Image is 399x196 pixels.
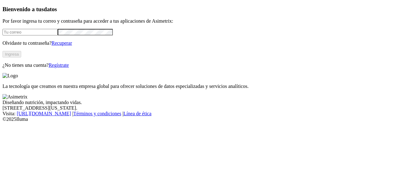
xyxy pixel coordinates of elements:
[44,6,57,12] span: datos
[2,73,18,79] img: Logo
[2,94,27,100] img: Asimetrix
[2,111,397,116] div: Visita : | |
[17,111,71,116] a: [URL][DOMAIN_NAME]
[2,51,21,57] button: Ingresa
[2,105,397,111] div: [STREET_ADDRESS][US_STATE].
[123,111,151,116] a: Línea de ética
[49,62,69,68] a: Regístrate
[51,40,72,46] a: Recuperar
[73,111,121,116] a: Términos y condiciones
[2,116,397,122] div: © 2025 Iluma
[2,62,397,68] p: ¿No tienes una cuenta?
[2,40,397,46] p: Olvidaste tu contraseña?
[2,6,397,13] h3: Bienvenido a tus
[2,100,397,105] div: Diseñando nutrición, impactando vidas.
[2,84,397,89] p: La tecnología que creamos en nuestra empresa global para ofrecer soluciones de datos especializad...
[2,29,58,35] input: Tu correo
[2,18,397,24] p: Por favor ingresa tu correo y contraseña para acceder a tus aplicaciones de Asimetrix:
